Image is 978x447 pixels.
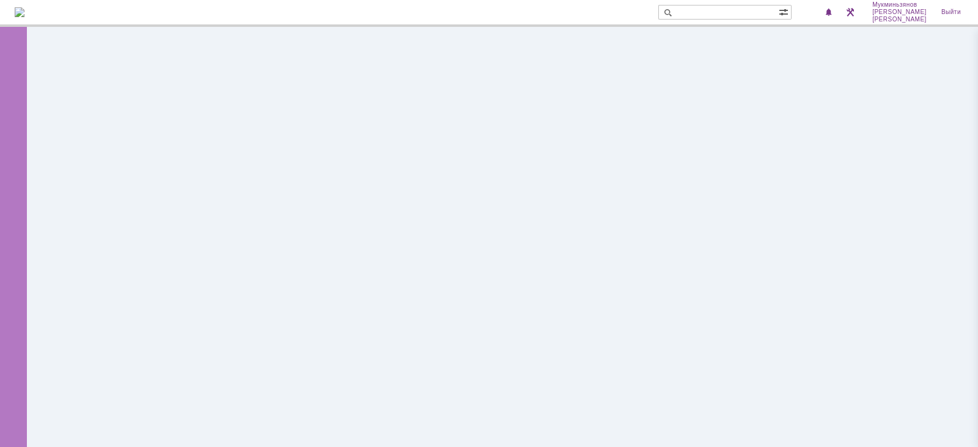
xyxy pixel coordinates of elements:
a: Перейти на домашнюю страницу [15,7,24,17]
span: Мукминьзянов [872,1,927,9]
span: Расширенный поиск [779,5,791,17]
span: [PERSON_NAME] [872,9,927,16]
a: Перейти в интерфейс администратора [843,5,858,20]
span: [PERSON_NAME] [872,16,927,23]
img: logo [15,7,24,17]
